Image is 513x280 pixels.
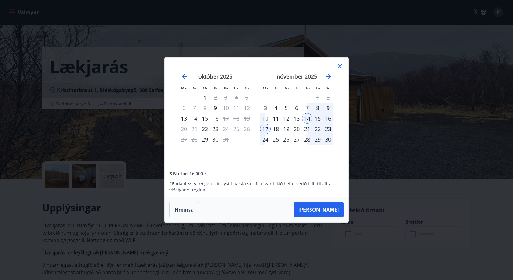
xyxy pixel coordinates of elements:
small: Mi [284,86,289,90]
div: 24 [260,134,271,145]
td: Choose föstudagur, 21. nóvember 2025 as your check-in date. It’s available. [302,124,312,134]
td: Not available. þriðjudagur, 7. október 2025 [189,103,200,113]
div: 6 [291,103,302,113]
td: Choose laugardagur, 8. nóvember 2025 as your check-in date. It’s available. [312,103,323,113]
td: Choose miðvikudagur, 1. október 2025 as your check-in date. It’s available. [200,92,210,103]
small: Þr [193,86,196,90]
td: Not available. þriðjudagur, 21. október 2025 [189,124,200,134]
div: Aðeins innritun í boði [200,134,210,145]
td: Not available. sunnudagur, 12. október 2025 [242,103,252,113]
td: Selected. sunnudagur, 16. nóvember 2025 [323,113,333,124]
div: 22 [312,124,323,134]
td: Not available. sunnudagur, 2. nóvember 2025 [323,92,333,103]
td: Choose þriðjudagur, 25. nóvember 2025 as your check-in date. It’s available. [271,134,281,145]
td: Not available. laugardagur, 1. nóvember 2025 [312,92,323,103]
div: Move forward to switch to the next month. [325,73,332,80]
small: La [234,86,238,90]
div: 21 [302,124,312,134]
button: [PERSON_NAME] [294,202,344,217]
td: Not available. mánudagur, 6. október 2025 [179,103,189,113]
td: Not available. laugardagur, 18. október 2025 [231,113,242,124]
strong: nóvember 2025 [277,73,317,80]
div: 11 [271,113,281,124]
td: Selected. laugardagur, 15. nóvember 2025 [312,113,323,124]
div: 26 [281,134,291,145]
td: Choose mánudagur, 13. október 2025 as your check-in date. It’s available. [179,113,189,124]
td: Choose fimmtudagur, 6. nóvember 2025 as your check-in date. It’s available. [291,103,302,113]
td: Not available. sunnudagur, 19. október 2025 [242,113,252,124]
button: Hreinsa [169,202,199,217]
td: Choose þriðjudagur, 18. nóvember 2025 as your check-in date. It’s available. [271,124,281,134]
td: Choose fimmtudagur, 27. nóvember 2025 as your check-in date. It’s available. [291,134,302,145]
td: Not available. föstudagur, 3. október 2025 [221,92,231,103]
small: Má [181,86,187,90]
div: 30 [210,134,221,145]
div: 17 [260,124,271,134]
td: Choose föstudagur, 10. október 2025 as your check-in date. It’s available. [221,103,231,113]
div: 8 [312,103,323,113]
td: Selected as end date. mánudagur, 17. nóvember 2025 [260,124,271,134]
div: 28 [302,134,312,145]
td: Choose mánudagur, 10. nóvember 2025 as your check-in date. It’s available. [260,113,271,124]
small: La [316,86,320,90]
div: 20 [291,124,302,134]
div: Aðeins útritun í boði [221,103,231,113]
span: 3 Nætur: [169,171,188,176]
div: 18 [271,124,281,134]
td: Choose föstudagur, 24. október 2025 as your check-in date. It’s available. [221,124,231,134]
td: Choose fimmtudagur, 9. október 2025 as your check-in date. It’s available. [210,103,221,113]
div: Calendar [172,65,341,158]
div: 7 [302,103,312,113]
div: 10 [260,113,271,124]
td: Choose föstudagur, 7. nóvember 2025 as your check-in date. It’s available. [302,103,312,113]
strong: október 2025 [198,73,232,80]
div: Aðeins útritun í boði [221,134,231,145]
div: Aðeins útritun í boði [221,124,231,134]
div: Move backward to switch to the previous month. [181,73,188,80]
td: Choose þriðjudagur, 4. nóvember 2025 as your check-in date. It’s available. [271,103,281,113]
div: 29 [312,134,323,145]
div: 23 [210,124,221,134]
td: Choose miðvikudagur, 26. nóvember 2025 as your check-in date. It’s available. [281,134,291,145]
td: Choose miðvikudagur, 12. nóvember 2025 as your check-in date. It’s available. [281,113,291,124]
td: Choose miðvikudagur, 29. október 2025 as your check-in date. It’s available. [200,134,210,145]
div: Aðeins innritun í boði [260,103,271,113]
td: Choose föstudagur, 17. október 2025 as your check-in date. It’s available. [221,113,231,124]
small: Fö [306,86,310,90]
td: Choose fimmtudagur, 2. október 2025 as your check-in date. It’s available. [210,92,221,103]
td: Selected as start date. föstudagur, 14. nóvember 2025 [302,113,312,124]
div: 9 [323,103,333,113]
td: Choose sunnudagur, 9. nóvember 2025 as your check-in date. It’s available. [323,103,333,113]
div: 1 [200,92,210,103]
div: 13 [291,113,302,124]
div: 12 [281,113,291,124]
p: * Endanlegt verð getur breyst í næsta skrefi þegar tekið hefur verið tillit til allra viðeigandi ... [169,181,343,193]
td: Not available. laugardagur, 25. október 2025 [231,124,242,134]
div: 16 [323,113,333,124]
td: Choose fimmtudagur, 16. október 2025 as your check-in date. It’s available. [210,113,221,124]
small: Su [245,86,249,90]
div: Aðeins útritun í boði [221,113,231,124]
small: Má [263,86,268,90]
td: Not available. þriðjudagur, 28. október 2025 [189,134,200,145]
div: 5 [281,103,291,113]
div: 16 [210,113,221,124]
span: 16.000 kr. [189,171,210,176]
td: Choose laugardagur, 22. nóvember 2025 as your check-in date. It’s available. [312,124,323,134]
div: Aðeins innritun í boði [210,103,221,113]
small: Fö [224,86,228,90]
td: Not available. mánudagur, 20. október 2025 [179,124,189,134]
td: Choose fimmtudagur, 20. nóvember 2025 as your check-in date. It’s available. [291,124,302,134]
td: Not available. miðvikudagur, 8. október 2025 [200,103,210,113]
td: Choose laugardagur, 29. nóvember 2025 as your check-in date. It’s available. [312,134,323,145]
td: Choose fimmtudagur, 23. október 2025 as your check-in date. It’s available. [210,124,221,134]
td: Choose föstudagur, 28. nóvember 2025 as your check-in date. It’s available. [302,134,312,145]
div: 15 [312,113,323,124]
td: Not available. laugardagur, 11. október 2025 [231,103,242,113]
small: Fi [214,86,217,90]
td: Choose mánudagur, 3. nóvember 2025 as your check-in date. It’s available. [260,103,271,113]
td: Choose miðvikudagur, 15. október 2025 as your check-in date. It’s available. [200,113,210,124]
div: 23 [323,124,333,134]
div: Aðeins útritun í boði [210,92,221,103]
td: Choose föstudagur, 31. október 2025 as your check-in date. It’s available. [221,134,231,145]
